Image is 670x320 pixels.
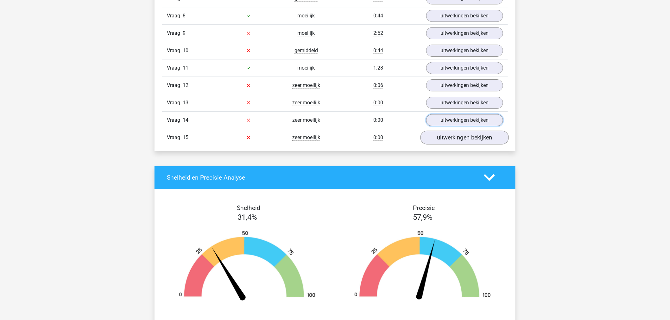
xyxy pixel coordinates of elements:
img: 58.75e42585aedd.png [344,231,501,303]
span: Vraag [167,47,183,54]
span: moeilijk [298,65,315,71]
a: uitwerkingen bekijken [420,131,509,145]
a: uitwerkingen bekijken [426,62,503,74]
span: 57,9% [413,213,433,222]
span: 2:52 [373,30,383,36]
span: zeer moeilijk [292,134,320,141]
span: 14 [183,117,188,123]
span: Vraag [167,134,183,141]
span: Vraag [167,82,183,89]
span: 10 [183,47,188,53]
span: 0:00 [373,100,383,106]
span: 31,4% [237,213,257,222]
span: 0:44 [373,47,383,54]
span: 8 [183,13,186,19]
span: 0:00 [373,134,383,141]
span: Vraag [167,116,183,124]
img: 31.40eae64ddb2a.png [169,231,326,303]
span: 9 [183,30,186,36]
a: uitwerkingen bekijken [426,97,503,109]
h4: Snelheid [167,204,330,212]
span: 15 [183,134,188,140]
span: moeilijk [298,30,315,36]
span: zeer moeilijk [292,82,320,89]
span: 12 [183,82,188,88]
span: zeer moeilijk [292,117,320,123]
span: Vraag [167,64,183,72]
span: 0:00 [373,117,383,123]
span: Vraag [167,12,183,20]
span: Vraag [167,99,183,107]
a: uitwerkingen bekijken [426,79,503,91]
span: moeilijk [298,13,315,19]
span: 0:06 [373,82,383,89]
span: Vraag [167,29,183,37]
span: zeer moeilijk [292,100,320,106]
span: gemiddeld [294,47,318,54]
a: uitwerkingen bekijken [426,45,503,57]
h4: Snelheid en Precisie Analyse [167,174,474,181]
span: 1:28 [373,65,383,71]
span: 0:44 [373,13,383,19]
a: uitwerkingen bekijken [426,114,503,126]
h4: Precisie [342,204,506,212]
a: uitwerkingen bekijken [426,10,503,22]
span: 13 [183,100,188,106]
span: 11 [183,65,188,71]
a: uitwerkingen bekijken [426,27,503,39]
